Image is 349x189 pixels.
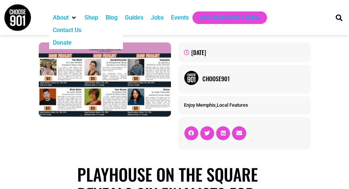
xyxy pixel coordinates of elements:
a: About [53,13,69,22]
a: Enjoy Memphis [184,102,216,108]
a: Shop [85,13,98,22]
div: Share on email [232,126,246,140]
a: Local Features [217,102,248,108]
a: Get Choose901 Emails [200,13,260,22]
a: Choose901 [202,74,305,83]
img: Picture of Choose901 [184,71,199,85]
div: Share on facebook [184,126,198,140]
nav: Main nav [49,11,326,24]
span: , [184,102,248,108]
a: Donate [53,38,72,47]
a: Events [171,13,189,22]
a: Blog [106,13,117,22]
div: About [49,11,81,24]
div: Share on twitter [200,126,214,140]
a: Jobs [151,13,164,22]
time: [DATE] [191,48,206,57]
a: Guides [125,13,143,22]
a: Contact Us [53,26,81,35]
div: Search [333,11,345,24]
div: Share on linkedin [216,126,230,140]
